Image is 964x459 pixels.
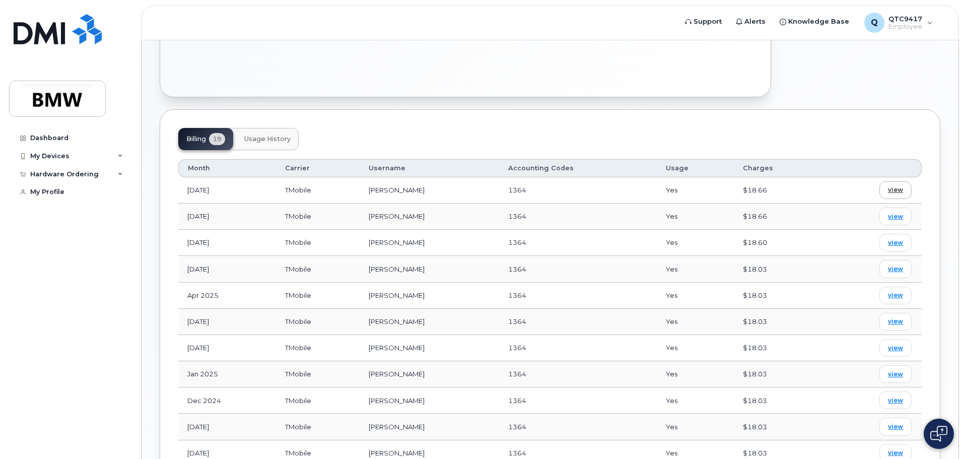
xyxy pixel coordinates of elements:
span: Alerts [744,17,766,27]
span: 1364 [508,291,526,299]
div: $18.03 [743,369,816,379]
th: Username [360,159,499,177]
div: $18.60 [743,238,816,247]
td: TMobile [276,177,360,204]
td: TMobile [276,335,360,361]
a: view [879,287,912,304]
td: TMobile [276,204,360,230]
th: Accounting Codes [499,159,657,177]
td: [DATE] [178,256,276,282]
span: Employee [888,23,922,31]
td: TMobile [276,309,360,335]
td: TMobile [276,283,360,309]
a: view [879,391,912,409]
span: view [888,185,903,194]
a: Knowledge Base [773,12,856,32]
td: [DATE] [178,335,276,361]
td: [DATE] [178,309,276,335]
span: Usage History [244,135,291,143]
a: view [879,339,912,357]
td: [PERSON_NAME] [360,204,499,230]
span: Support [694,17,722,27]
div: $18.03 [743,291,816,300]
span: view [888,291,903,300]
span: view [888,265,903,274]
a: view [879,365,912,383]
span: 1364 [508,265,526,273]
a: view [879,260,912,278]
span: 1364 [508,344,526,352]
td: Yes [657,204,734,230]
td: Yes [657,283,734,309]
span: Q [871,17,878,29]
td: TMobile [276,387,360,414]
td: [DATE] [178,414,276,440]
td: Yes [657,177,734,204]
th: Carrier [276,159,360,177]
div: $18.66 [743,212,816,221]
td: TMobile [276,256,360,282]
td: Yes [657,256,734,282]
td: Jan 2025 [178,361,276,387]
a: view [879,418,912,435]
th: Charges [734,159,825,177]
span: view [888,238,903,247]
span: 1364 [508,449,526,457]
a: view [879,208,912,225]
td: [PERSON_NAME] [360,230,499,256]
td: Yes [657,414,734,440]
td: Dec 2024 [178,387,276,414]
div: QTC9417 [857,13,940,33]
td: [DATE] [178,230,276,256]
span: Knowledge Base [788,17,849,27]
span: 1364 [508,238,526,246]
span: 1364 [508,317,526,325]
td: [PERSON_NAME] [360,283,499,309]
div: $18.03 [743,422,816,432]
td: TMobile [276,361,360,387]
a: view [879,234,912,251]
span: 1364 [508,186,526,194]
span: view [888,212,903,221]
span: view [888,317,903,326]
td: Yes [657,309,734,335]
img: Open chat [930,426,947,442]
a: view [879,313,912,331]
div: $18.66 [743,185,816,195]
span: view [888,370,903,379]
div: $18.03 [743,265,816,274]
td: [PERSON_NAME] [360,256,499,282]
td: [PERSON_NAME] [360,309,499,335]
td: Apr 2025 [178,283,276,309]
div: $18.03 [743,396,816,406]
div: $18.03 [743,448,816,458]
td: TMobile [276,230,360,256]
span: 1364 [508,370,526,378]
td: [PERSON_NAME] [360,414,499,440]
td: [DATE] [178,177,276,204]
span: 1364 [508,397,526,405]
td: [PERSON_NAME] [360,387,499,414]
a: Alerts [729,12,773,32]
td: [PERSON_NAME] [360,335,499,361]
span: 1364 [508,212,526,220]
a: Support [678,12,729,32]
td: TMobile [276,414,360,440]
div: $18.03 [743,343,816,353]
span: 1364 [508,423,526,431]
span: view [888,422,903,431]
td: Yes [657,387,734,414]
span: view [888,344,903,353]
td: [DATE] [178,204,276,230]
span: view [888,396,903,405]
td: Yes [657,230,734,256]
td: Yes [657,361,734,387]
div: $18.03 [743,317,816,326]
td: [PERSON_NAME] [360,361,499,387]
td: Yes [657,335,734,361]
th: Usage [657,159,734,177]
th: Month [178,159,276,177]
span: QTC9417 [888,15,922,23]
td: [PERSON_NAME] [360,177,499,204]
a: view [879,181,912,199]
